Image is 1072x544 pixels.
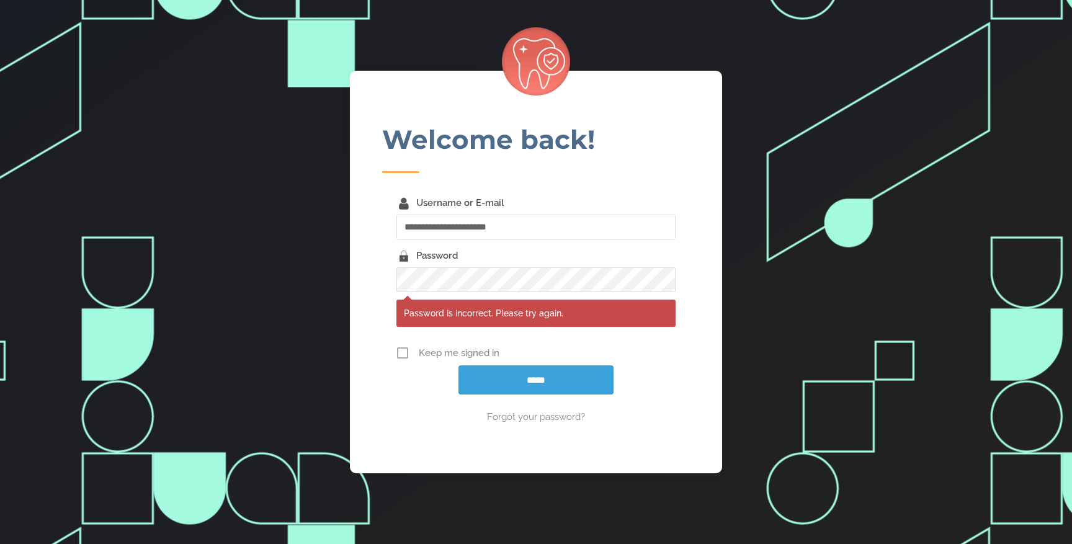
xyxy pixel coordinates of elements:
i: Username or E-mail [399,195,409,212]
span: Keep me signed in [419,346,676,360]
div: Password is incorrect. Please try again. [396,300,676,327]
h1: Welcome back! [382,127,690,159]
label: Password [416,250,458,261]
a: Forgot your password? [396,410,676,424]
label: Username or E-mail [416,197,504,208]
i: Password [400,248,408,264]
img: Checkdent_DP [502,27,570,96]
